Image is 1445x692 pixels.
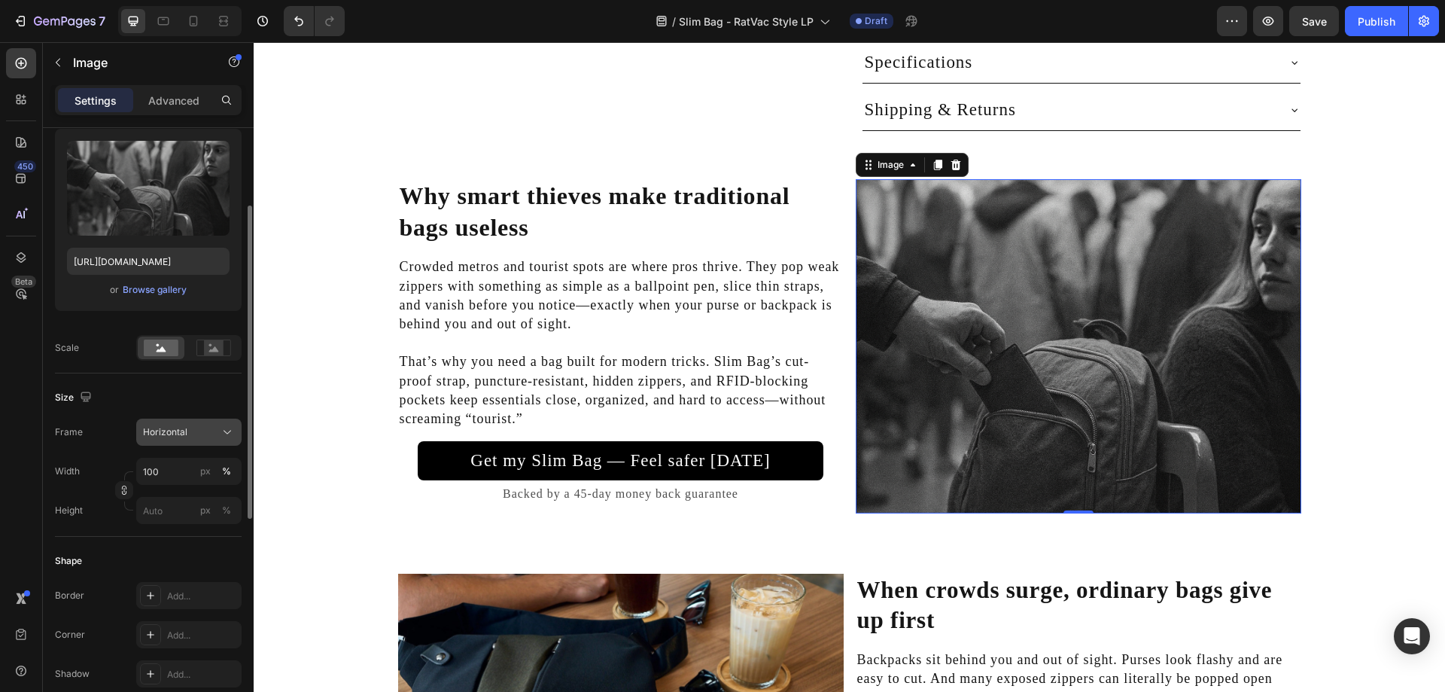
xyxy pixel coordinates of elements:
button: 7 [6,6,112,36]
div: px [200,465,211,478]
div: Open Intercom Messenger [1394,618,1430,654]
p: That’s why you need a bag built for modern tricks. Slim Bag’s cut-proof strap, puncture-resistant... [146,310,589,386]
img: preview-image [67,141,230,236]
div: Image [621,116,653,130]
div: % [222,504,231,517]
p: Image [73,53,201,72]
div: Beta [11,276,36,288]
h2: Backed by a 45-day money back guarantee [144,442,590,462]
button: px [218,462,236,480]
span: or [110,281,119,299]
h2: Why smart thieves make traditional bags useless [144,137,590,203]
div: Shadow [55,667,90,681]
h2: When crowds surge, ordinary bags give up first [602,532,1048,596]
p: 7 [99,12,105,30]
label: Frame [55,425,83,439]
div: 450 [14,160,36,172]
p: Shipping & Returns [611,56,762,80]
label: Height [55,504,83,517]
div: Scale [55,341,79,355]
label: Width [55,465,80,478]
span: Save [1302,15,1327,28]
span: Draft [865,14,887,28]
div: Browse gallery [123,283,187,297]
p: Get my Slim Bag — Feel safer [DATE] [217,407,516,431]
input: px% [136,497,242,524]
p: Backpacks sit behind you and out of sight. Purses look flashy and are easy to cut. And many expos... [604,608,1046,666]
span: / [672,14,676,29]
button: Publish [1345,6,1408,36]
div: Corner [55,628,85,642]
button: px [218,501,236,520]
div: % [222,465,231,478]
span: Horizontal [143,425,187,439]
p: Crowded metros and tourist spots are where pros thrive. They pop weak zippers with something as s... [146,215,589,291]
div: Undo/Redo [284,6,345,36]
a: Get my Slim Bag — Feel safer [DATE] [164,399,569,438]
iframe: Design area [254,42,1445,692]
div: Publish [1358,14,1395,29]
button: Save [1289,6,1339,36]
button: Horizontal [136,419,242,446]
div: px [200,504,211,517]
div: Add... [167,629,238,642]
div: Add... [167,590,238,603]
div: Shape [55,554,82,568]
input: https://example.com/image.jpg [67,248,230,275]
button: % [196,462,214,480]
div: Size [55,388,95,408]
div: Add... [167,668,238,681]
p: Settings [75,93,117,108]
button: % [196,501,214,520]
div: Border [55,589,84,602]
button: Browse gallery [122,282,187,297]
span: Slim Bag - RatVac Style LP [679,14,814,29]
input: px% [136,458,242,485]
p: Advanced [148,93,199,108]
img: gempages_580971531555832328-c2389559-540e-4420-b977-033eb24ea832.png [602,137,1048,471]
